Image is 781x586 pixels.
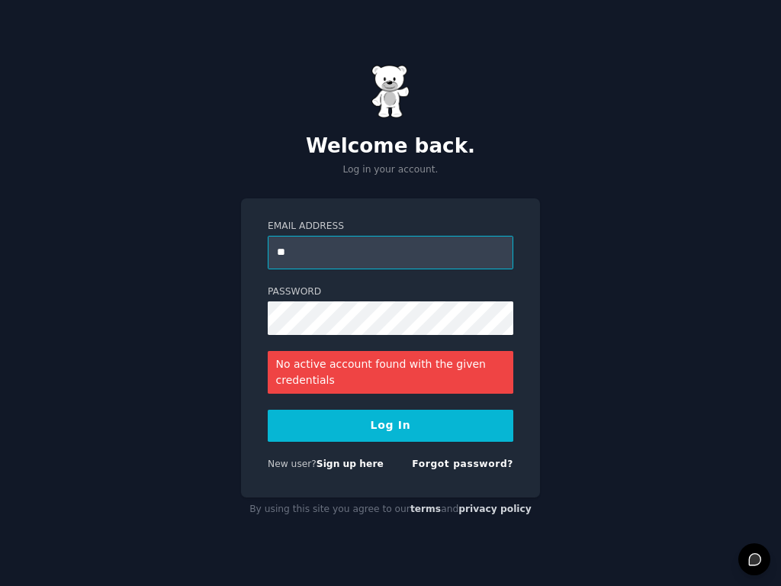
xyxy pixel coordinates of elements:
div: No active account found with the given credentials [268,351,513,394]
img: Gummy Bear [371,65,410,118]
span: New user? [268,459,317,469]
label: Password [268,285,513,299]
a: terms [410,504,441,514]
label: Email Address [268,220,513,233]
a: privacy policy [458,504,532,514]
div: By using this site you agree to our and [241,497,540,522]
a: Forgot password? [412,459,513,469]
a: Sign up here [317,459,384,469]
button: Log In [268,410,513,442]
p: Log in your account. [241,163,540,177]
h2: Welcome back. [241,134,540,159]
